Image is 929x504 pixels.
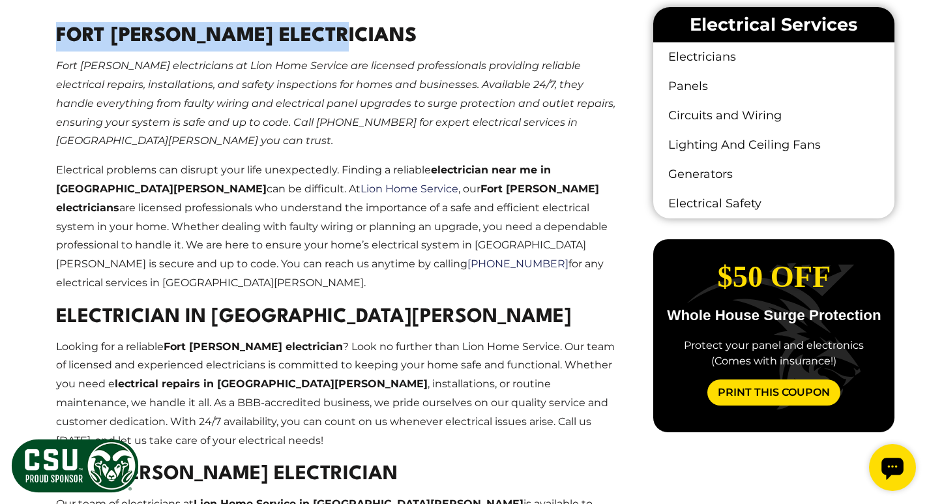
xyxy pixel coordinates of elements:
strong: Fort [PERSON_NAME] Electrician [56,465,398,484]
div: Protect your panel and electronics (Comes with insurance!) [664,338,884,369]
strong: Electrician in [GEOGRAPHIC_DATA][PERSON_NAME] [56,308,572,327]
a: Generators [653,160,894,189]
strong: lectrical repairs in [GEOGRAPHIC_DATA][PERSON_NAME] [115,378,428,390]
a: Lighting And Ceiling Fans [653,130,894,160]
p: Whole House Surge Protection [664,308,884,323]
a: Electricians [653,42,894,72]
li: Electrical Services [653,7,894,42]
a: Circuits and Wiring [653,101,894,130]
a: Print This Coupon [707,379,840,406]
img: CSU Sponsor Badge [10,437,140,494]
div: Open chat widget [5,5,52,52]
em: Fort [PERSON_NAME] electricians at Lion Home Service are licensed professionals providing reliabl... [56,59,615,147]
div: carousel [653,239,894,432]
a: [PHONE_NUMBER] [467,258,568,270]
strong: electrician near me in [GEOGRAPHIC_DATA][PERSON_NAME] [56,164,551,195]
strong: Fort [PERSON_NAME] electrician [164,340,343,353]
a: Panels [653,72,894,101]
span: $50 Off [717,260,831,293]
p: Electrical problems can disrupt your life unexpectedly. Finding a reliable can be difficult. At ,... [56,161,616,293]
a: Electrical Safety [653,189,894,218]
a: Lion Home Service [361,183,458,195]
div: slide 2 [653,239,894,426]
h2: Fort [PERSON_NAME] Electricians [56,22,616,52]
p: Looking for a reliable ? Look no further than Lion Home Service. Our team of licensed and experie... [56,338,616,451]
